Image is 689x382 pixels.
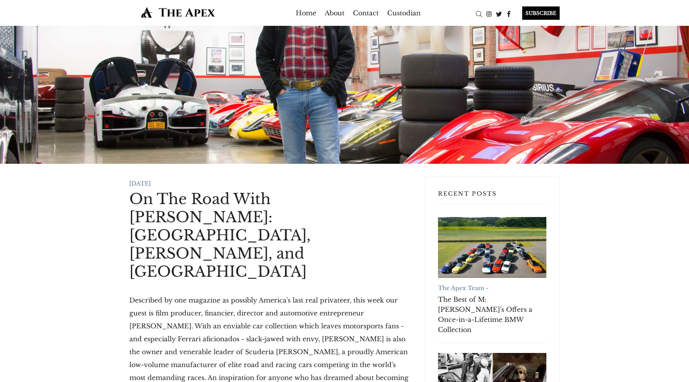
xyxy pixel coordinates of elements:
[387,6,421,19] a: Custodian
[438,294,546,335] a: The Best of M: [PERSON_NAME]'s Offers a Once-in-a-Lifetime BMW Collection
[474,9,484,17] a: Search
[504,9,514,17] a: Facebook
[438,217,546,278] a: The Best of M: RM Sotheby's Offers a Once-in-a-Lifetime BMW Collection
[514,6,560,20] a: SUBSCRIBE
[296,6,316,19] a: Home
[129,180,151,187] time: [DATE]
[129,6,227,18] img: The Apex by Custodian
[484,9,494,17] a: Instagram
[494,9,504,17] a: Twitter
[325,6,344,19] a: About
[438,190,546,204] h3: Recent Posts
[522,6,560,20] div: SUBSCRIBE
[129,190,412,281] h1: On The Road With [PERSON_NAME]: [GEOGRAPHIC_DATA], [PERSON_NAME], and [GEOGRAPHIC_DATA]
[353,6,379,19] a: Contact
[438,284,488,292] a: The Apex Team -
